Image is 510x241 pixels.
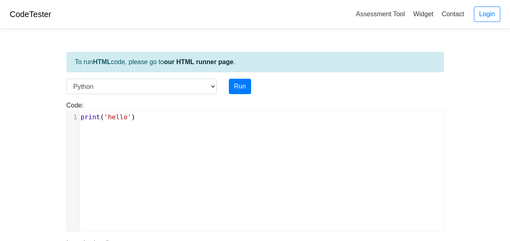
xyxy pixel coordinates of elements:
a: Assessment Tool [353,7,408,21]
strong: HTML [93,58,111,65]
a: Login [474,6,500,22]
div: Code: [60,101,450,232]
div: 1 [67,112,79,122]
span: ( ) [81,113,136,121]
a: Widget [410,7,437,21]
a: our HTML runner page [164,58,233,65]
div: To run code, please go to . [67,52,444,72]
button: Run [229,79,251,94]
a: Contact [439,7,467,21]
a: CodeTester [10,10,51,19]
span: 'hello' [104,113,131,121]
span: print [81,113,100,121]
